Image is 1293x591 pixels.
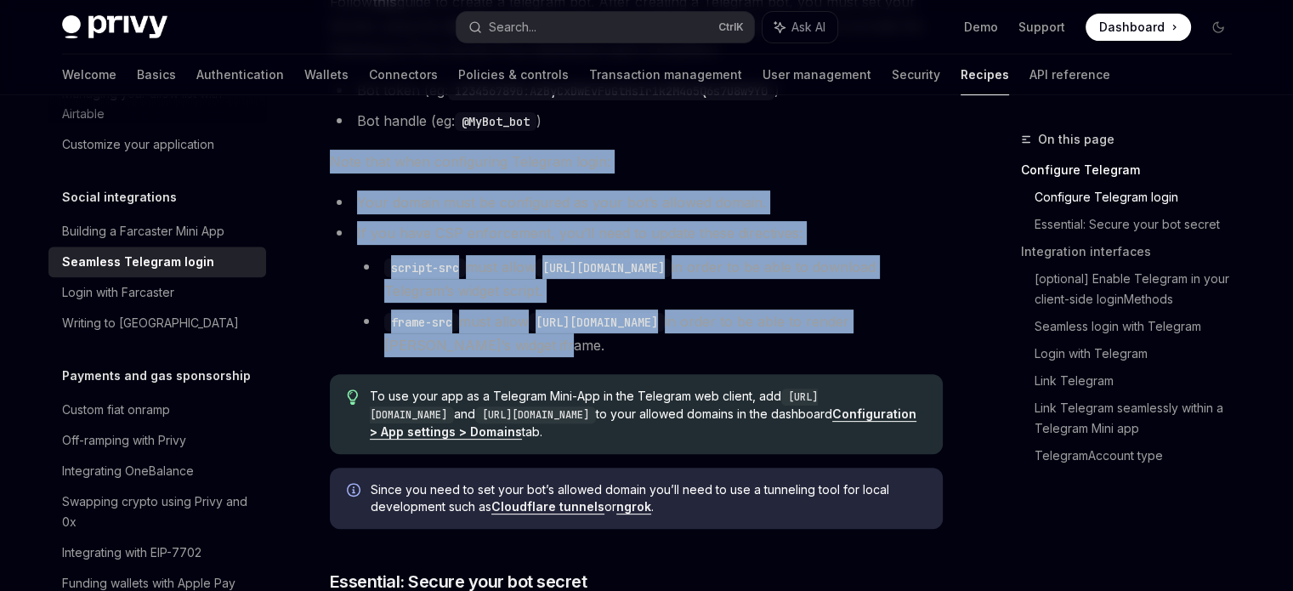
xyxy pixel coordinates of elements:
[1035,211,1245,238] a: Essential: Secure your bot secret
[1035,184,1245,211] a: Configure Telegram login
[1029,54,1110,95] a: API reference
[330,150,943,173] span: Note that when configuring Telegram login:
[330,190,943,214] li: Your domain must be configured as your bot’s allowed domain.
[62,543,201,563] div: Integrating with EIP-7702
[62,134,214,155] div: Customize your application
[62,430,186,451] div: Off-ramping with Privy
[62,54,116,95] a: Welcome
[1205,14,1232,41] button: Toggle dark mode
[791,19,825,36] span: Ask AI
[491,499,604,514] a: Cloudflare tunnels
[371,481,926,515] span: Since you need to set your bot’s allowed domain you’ll need to use a tunneling tool for local dev...
[458,54,569,95] a: Policies & controls
[370,389,818,423] code: [URL][DOMAIN_NAME]
[62,492,256,532] div: Swapping crypto using Privy and 0x
[196,54,284,95] a: Authentication
[48,216,266,247] a: Building a Farcaster Mini App
[763,54,871,95] a: User management
[718,20,744,34] span: Ctrl K
[48,486,266,537] a: Swapping crypto using Privy and 0x
[1038,129,1114,150] span: On this page
[304,54,349,95] a: Wallets
[330,221,943,357] li: If you have CSP enforcement, you’ll need to update these directives:
[62,366,251,386] h5: Payments and gas sponsorship
[1035,395,1245,442] a: Link Telegram seamlessly within a Telegram Mini app
[48,537,266,568] a: Integrating with EIP-7702
[489,17,536,37] div: Search...
[369,54,438,95] a: Connectors
[62,221,224,242] div: Building a Farcaster Mini App
[961,54,1009,95] a: Recipes
[455,112,536,131] code: @MyBot_bot
[370,388,925,440] span: To use your app as a Telegram Mini-App in the Telegram web client, add and to your allowed domain...
[137,54,176,95] a: Basics
[48,308,266,338] a: Writing to [GEOGRAPHIC_DATA]
[1035,442,1245,469] a: TelegramAccount type
[48,129,266,160] a: Customize your application
[1099,19,1165,36] span: Dashboard
[1035,313,1245,340] a: Seamless login with Telegram
[1035,340,1245,367] a: Login with Telegram
[62,461,194,481] div: Integrating OneBalance
[48,247,266,277] a: Seamless Telegram login
[384,259,466,277] code: script-src
[457,12,754,43] button: Search...CtrlK
[62,252,214,272] div: Seamless Telegram login
[1018,19,1065,36] a: Support
[536,259,672,277] code: [URL][DOMAIN_NAME]
[1021,156,1245,184] a: Configure Telegram
[347,483,364,500] svg: Info
[62,282,174,303] div: Login with Farcaster
[1021,238,1245,265] a: Integration interfaces
[48,395,266,425] a: Custom fiat onramp
[62,400,170,420] div: Custom fiat onramp
[357,310,943,357] li: must allow in order to be able to render [PERSON_NAME]’s widget iframe.
[1086,14,1191,41] a: Dashboard
[892,54,940,95] a: Security
[763,12,837,43] button: Ask AI
[964,19,998,36] a: Demo
[62,313,239,333] div: Writing to [GEOGRAPHIC_DATA]
[62,15,167,39] img: dark logo
[62,187,177,207] h5: Social integrations
[616,499,651,514] a: ngrok
[1035,265,1245,313] a: [optional] Enable Telegram in your client-side loginMethods
[1035,367,1245,395] a: Link Telegram
[589,54,742,95] a: Transaction management
[48,277,266,308] a: Login with Farcaster
[475,406,596,423] code: [URL][DOMAIN_NAME]
[347,389,359,405] svg: Tip
[48,425,266,456] a: Off-ramping with Privy
[384,313,459,332] code: frame-src
[529,313,665,332] code: [URL][DOMAIN_NAME]
[330,109,943,133] li: Bot handle (eg: )
[357,255,943,303] li: must allow in order to be able to download Telegram’s widget script.
[48,456,266,486] a: Integrating OneBalance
